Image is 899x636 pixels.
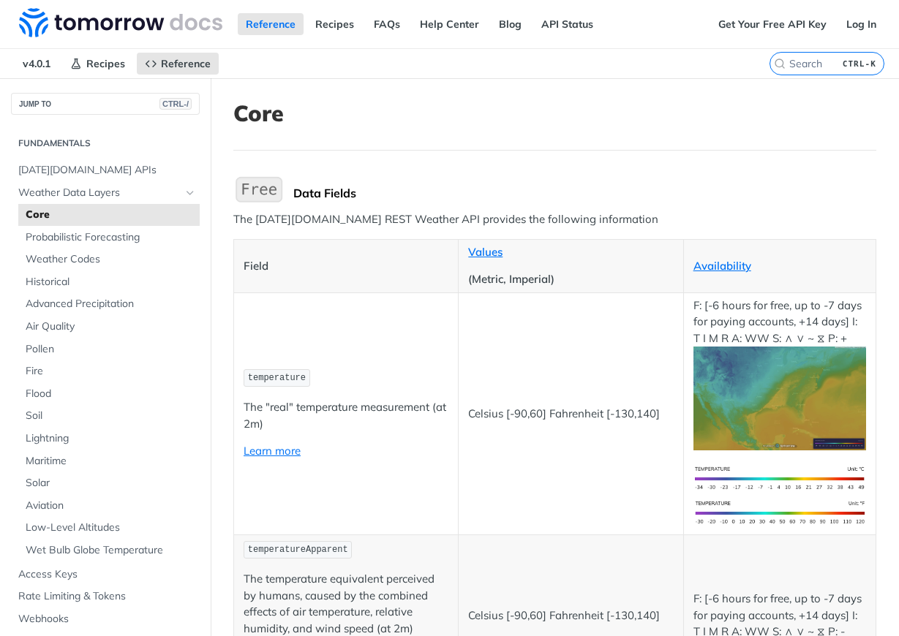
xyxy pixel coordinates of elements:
[18,163,196,178] span: [DATE][DOMAIN_NAME] APIs
[18,567,196,582] span: Access Keys
[15,53,59,75] span: v4.0.1
[26,208,196,222] span: Core
[233,100,876,126] h1: Core
[26,297,196,311] span: Advanced Precipitation
[161,57,211,70] span: Reference
[26,252,196,267] span: Weather Codes
[693,504,866,518] span: Expand image
[26,431,196,446] span: Lightning
[18,186,181,200] span: Weather Data Layers
[244,258,448,275] p: Field
[26,409,196,423] span: Soil
[62,53,133,75] a: Recipes
[468,406,673,423] p: Celsius [-90,60] Fahrenheit [-130,140]
[710,13,835,35] a: Get Your Free API Key
[19,8,222,37] img: Tomorrow.io Weather API Docs
[18,450,200,472] a: Maritime
[18,316,200,338] a: Air Quality
[18,249,200,270] a: Weather Codes
[468,607,673,624] p: Celsius [-90,60] Fahrenheit [-130,140]
[18,472,200,494] a: Solar
[26,499,196,513] span: Aviation
[11,137,200,150] h2: Fundamentals
[11,586,200,607] a: Rate Limiting & Tokens
[238,13,304,35] a: Reference
[244,399,448,432] p: The "real" temperature measurement (at 2m)
[774,58,786,69] svg: Search
[248,373,306,383] span: temperature
[26,275,196,289] span: Historical
[26,364,196,379] span: Fire
[18,360,200,382] a: Fire
[159,98,192,110] span: CTRL-/
[26,342,196,357] span: Pollen
[248,545,348,555] span: temperatureApparent
[468,245,503,259] a: Values
[233,211,876,228] p: The [DATE][DOMAIN_NAME] REST Weather API provides the following information
[693,470,866,484] span: Expand image
[18,589,196,604] span: Rate Limiting & Tokens
[839,56,880,71] kbd: CTRL-K
[18,293,200,315] a: Advanced Precipitation
[838,13,884,35] a: Log In
[11,182,200,204] a: Weather Data LayersHide subpages for Weather Data Layers
[693,390,866,404] span: Expand image
[533,13,601,35] a: API Status
[26,319,196,334] span: Air Quality
[11,608,200,630] a: Webhooks
[26,454,196,469] span: Maritime
[18,405,200,427] a: Soil
[693,259,751,273] a: Availability
[366,13,408,35] a: FAQs
[26,230,196,245] span: Probabilistic Forecasting
[137,53,219,75] a: Reference
[11,564,200,586] a: Access Keys
[86,57,125,70] span: Recipes
[18,383,200,405] a: Flood
[26,543,196,558] span: Wet Bulb Globe Temperature
[18,517,200,539] a: Low-Level Altitudes
[18,204,200,226] a: Core
[26,387,196,401] span: Flood
[307,13,362,35] a: Recipes
[11,159,200,181] a: [DATE][DOMAIN_NAME] APIs
[491,13,530,35] a: Blog
[18,540,200,561] a: Wet Bulb Globe Temperature
[412,13,487,35] a: Help Center
[26,476,196,491] span: Solar
[293,186,876,200] div: Data Fields
[693,298,866,450] p: F: [-6 hours for free, up to -7 days for paying accounts, +14 days] I: T I M R A: WW S: ∧ ∨ ~ ⧖ P: +
[18,338,200,360] a: Pollen
[244,444,301,458] a: Learn more
[18,271,200,293] a: Historical
[26,520,196,535] span: Low-Level Altitudes
[11,93,200,115] button: JUMP TOCTRL-/
[468,271,673,288] p: (Metric, Imperial)
[18,495,200,517] a: Aviation
[18,227,200,249] a: Probabilistic Forecasting
[18,612,196,626] span: Webhooks
[18,428,200,450] a: Lightning
[184,187,196,199] button: Hide subpages for Weather Data Layers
